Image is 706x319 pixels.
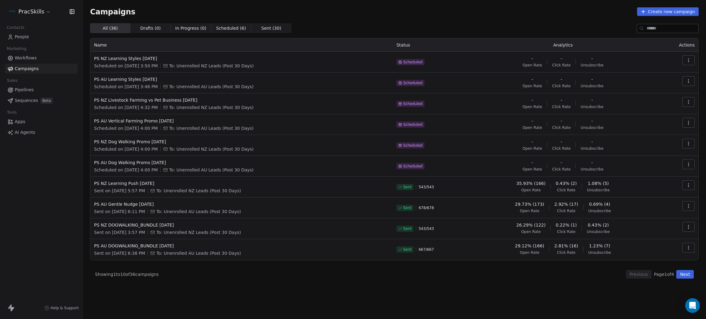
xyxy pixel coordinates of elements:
[588,250,611,255] span: Unsubscribe
[557,250,575,255] span: Click Rate
[94,97,389,103] span: PS NZ Livestock Farming vs Pet Business [DATE]
[94,188,145,194] span: Sent on [DATE] 5:57 PM
[40,98,53,104] span: Beta
[560,97,562,103] span: -
[403,185,412,190] span: Sent
[637,7,699,16] button: Create new campaign
[403,60,423,65] span: Scheduled
[94,63,158,69] span: Scheduled on [DATE] 3:50 PM
[581,104,603,109] span: Unsubscribe
[94,146,158,152] span: Scheduled on [DATE] 4:00 PM
[94,125,158,131] span: Scheduled on [DATE] 4:00 PM
[90,38,393,52] th: Name
[588,208,611,213] span: Unsubscribe
[94,76,389,82] span: PS AU Learning Styles [DATE]
[95,271,159,277] span: Showing 1 to 10 of 36 campaigns
[94,180,389,186] span: PS NZ Learning Push [DATE]
[591,55,593,62] span: -
[591,139,593,145] span: -
[393,38,469,52] th: Status
[94,201,389,207] span: PS AU Gentle Nudge [DATE]
[531,55,533,62] span: -
[560,76,562,82] span: -
[51,306,79,310] span: Help & Support
[581,84,603,88] span: Unsubscribe
[522,104,542,109] span: Open Rate
[469,38,657,52] th: Analytics
[419,226,434,231] span: 543 / 543
[589,243,610,249] span: 1.23% (7)
[581,63,603,68] span: Unsubscribe
[520,208,539,213] span: Open Rate
[591,76,593,82] span: -
[15,87,34,93] span: Pipelines
[15,66,39,72] span: Campaigns
[156,188,241,194] span: To: Unenrolled NZ Leads (Post 30 Days)
[587,229,609,234] span: Unsubscribe
[5,32,78,42] a: People
[216,25,246,32] span: Scheduled ( 6 )
[175,25,207,32] span: In Progress ( 0 )
[581,146,603,151] span: Unsubscribe
[403,164,423,169] span: Scheduled
[94,159,389,166] span: PS AU Dog Walking Promo [DATE]
[94,139,389,145] span: PS NZ Dog Walking Promo [DATE]
[556,180,577,186] span: 0.43% (2)
[657,38,698,52] th: Actions
[94,84,158,90] span: Scheduled on [DATE] 3:46 PM
[552,104,571,109] span: Click Rate
[94,208,145,215] span: Sent on [DATE] 6:11 PM
[4,108,19,117] span: Tools
[552,167,571,172] span: Click Rate
[5,127,78,137] a: AI Agents
[419,247,434,252] span: 667 / 667
[169,146,254,152] span: To: Unenrolled NZ Leads (Post 30 Days)
[5,64,78,74] a: Campaigns
[5,85,78,95] a: Pipelines
[522,167,542,172] span: Open Rate
[94,222,389,228] span: PS NZ DOGWALKING_BUNDLE [DATE]
[522,125,542,130] span: Open Rate
[94,243,389,249] span: PS AU DOGWALKING_BUNDLE [DATE]
[403,101,423,106] span: Scheduled
[521,229,541,234] span: Open Rate
[403,226,412,231] span: Sent
[5,117,78,127] a: Apps
[156,229,241,235] span: To: Unenrolled NZ Leads (Post 30 Days)
[419,205,434,210] span: 678 / 678
[581,125,603,130] span: Unsubscribe
[588,180,609,186] span: 1.08% (5)
[557,208,575,213] span: Click Rate
[521,188,541,193] span: Open Rate
[560,159,562,166] span: -
[531,118,533,124] span: -
[156,208,241,215] span: To: Unenrolled AU Leads (Post 30 Days)
[94,55,389,62] span: PS NZ Learning Styles [DATE]
[4,23,27,32] span: Contacts
[515,201,544,207] span: 29.73% (173)
[15,34,29,40] span: People
[9,8,16,15] img: PracSkills%20Email%20Display%20Picture.png
[560,118,562,124] span: -
[169,84,254,90] span: To: Unenrolled AU Leads (Post 30 Days)
[554,243,578,249] span: 2.81% (16)
[7,6,52,17] button: PracSkills
[94,104,158,111] span: Scheduled on [DATE] 4:32 PM
[522,63,542,68] span: Open Rate
[44,306,79,310] a: Help & Support
[589,201,610,207] span: 0.69% (4)
[403,143,423,148] span: Scheduled
[403,247,412,252] span: Sent
[156,250,241,256] span: To: Unenrolled AU Leads (Post 30 Days)
[15,118,25,125] span: Apps
[5,53,78,63] a: Workflows
[588,222,609,228] span: 0.43% (2)
[5,96,78,106] a: SequencesBeta
[403,81,423,85] span: Scheduled
[18,8,44,16] span: PracSkills
[15,55,37,61] span: Workflows
[554,201,578,207] span: 2.92% (17)
[626,270,651,279] button: Previous
[140,25,161,32] span: Drafts ( 0 )
[591,97,593,103] span: -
